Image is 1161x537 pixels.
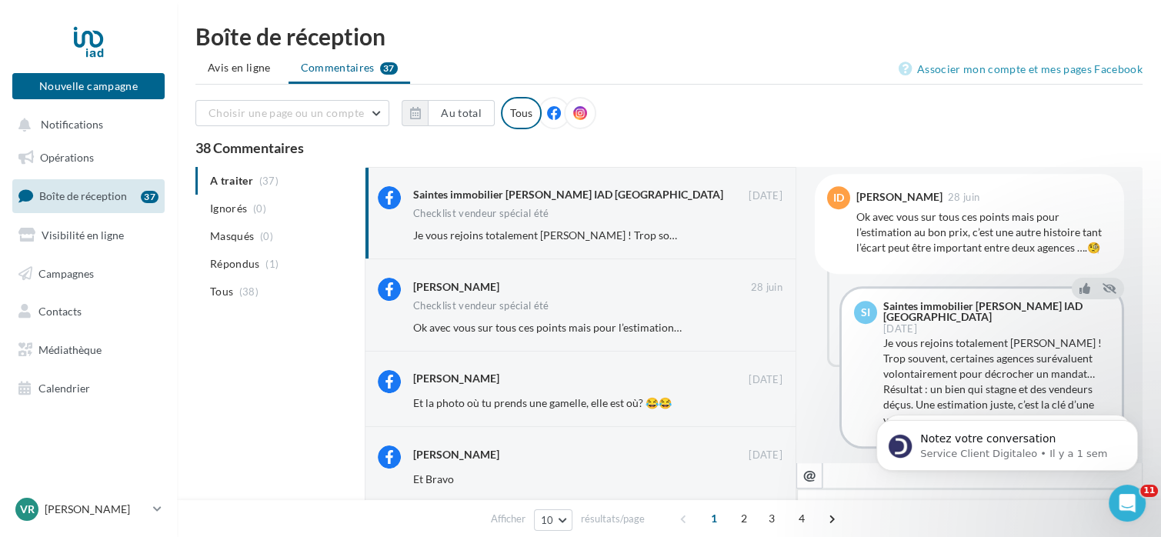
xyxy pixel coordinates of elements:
i: @ [803,468,816,482]
span: Médiathèque [38,343,102,356]
a: Médiathèque [9,334,168,366]
div: Tous [501,97,542,129]
button: Au total [402,100,495,126]
span: Ignorés [210,201,247,216]
a: Contacts [9,295,168,328]
a: Opérations [9,142,168,174]
span: résultats/page [581,512,645,526]
div: Saintes immobilier [PERSON_NAME] IAD [GEOGRAPHIC_DATA] [413,187,723,202]
span: 2 [732,506,756,531]
span: 11 [1140,485,1158,497]
a: Vr [PERSON_NAME] [12,495,165,524]
span: Opérations [40,151,94,164]
span: (38) [239,285,259,298]
span: Ok avec vous sur tous ces points mais pour l’estimation au bon prix, c’est une autre histoire tan... [413,321,1110,334]
span: Répondus [210,256,260,272]
span: Boîte de réception [39,189,127,202]
div: Saintes immobilier [PERSON_NAME] IAD [GEOGRAPHIC_DATA] [883,301,1106,322]
span: 10 [541,514,554,526]
button: @ [796,462,822,489]
div: [PERSON_NAME] [413,371,499,386]
span: 4 [789,506,814,531]
div: [PERSON_NAME] [856,192,942,202]
span: Et la photo où tu prends une gamelle, elle est où? 😂😂 [413,396,672,409]
div: [PERSON_NAME] [413,447,499,462]
span: 28 juin [751,281,782,295]
span: Tous [210,284,233,299]
span: Masqués [210,228,254,244]
span: [DATE] [749,373,782,387]
span: Contacts [38,305,82,318]
div: Checklist vendeur spécial été [413,208,549,218]
div: Boîte de réception [195,25,1143,48]
span: Vr [20,502,35,517]
span: 28 juin [948,192,979,202]
span: (1) [265,258,279,270]
span: Avis en ligne [208,60,271,75]
div: [PERSON_NAME] [413,279,499,295]
span: 1 [702,506,726,531]
span: [DATE] [749,189,782,203]
span: (0) [260,230,273,242]
span: [DATE] [883,324,917,334]
button: Au total [428,100,495,126]
div: Je vous rejoins totalement [PERSON_NAME] ! Trop souvent, certaines agences surévaluent volontaire... [883,335,1109,428]
iframe: Intercom live chat [1109,485,1146,522]
span: Notifications [41,118,103,132]
span: (0) [253,202,266,215]
span: Visibilité en ligne [42,228,124,242]
span: 3 [759,506,784,531]
span: Et Bravo [413,472,454,485]
button: Choisir une page ou un compte [195,100,389,126]
p: [PERSON_NAME] [45,502,147,517]
span: Afficher [491,512,525,526]
button: 10 [534,509,573,531]
a: Boîte de réception37 [9,179,168,212]
div: 37 [141,191,158,203]
div: Checklist vendeur spécial été [413,301,549,311]
span: Si [861,305,870,320]
div: 38 Commentaires [195,141,1143,155]
span: Choisir une page ou un compte [209,106,364,119]
span: ID [833,190,844,205]
span: Calendrier [38,382,90,395]
a: Visibilité en ligne [9,219,168,252]
span: [DATE] [749,449,782,462]
a: Associer mon compte et mes pages Facebook [899,60,1143,78]
span: Campagnes [38,266,94,279]
a: Campagnes [9,258,168,290]
iframe: Intercom notifications message [853,388,1161,495]
div: Ok avec vous sur tous ces points mais pour l’estimation au bon prix, c’est une autre histoire tan... [856,209,1112,255]
a: Calendrier [9,372,168,405]
button: Nouvelle campagne [12,73,165,99]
